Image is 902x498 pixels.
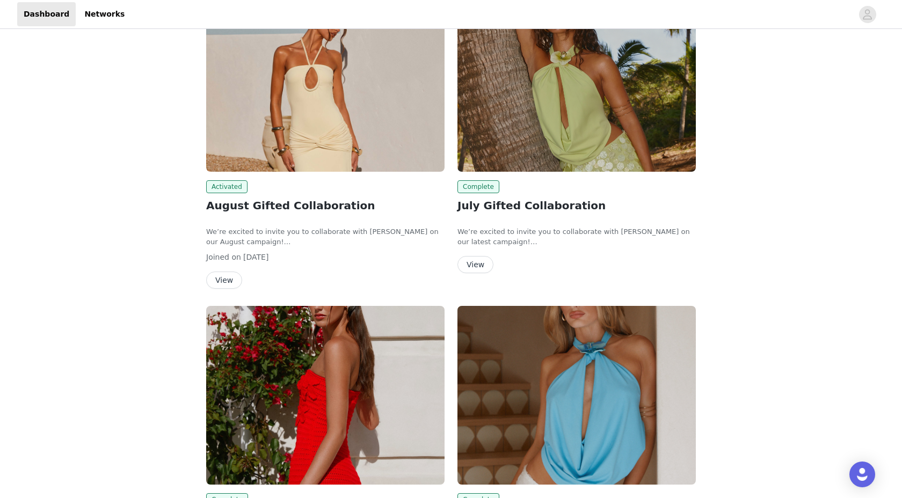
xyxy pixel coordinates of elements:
[206,197,445,214] h2: August Gifted Collaboration
[206,272,242,289] button: View
[206,180,248,193] span: Activated
[206,253,241,261] span: Joined on
[243,253,268,261] span: [DATE]
[457,197,696,214] h2: July Gifted Collaboration
[457,306,696,485] img: Peppermayo AUS
[206,226,445,247] p: We’re excited to invite you to collaborate with [PERSON_NAME] on our August campaign!
[457,256,493,273] button: View
[457,261,493,269] a: View
[78,2,131,26] a: Networks
[457,226,696,247] p: We’re excited to invite you to collaborate with [PERSON_NAME] on our latest campaign!
[457,180,499,193] span: Complete
[17,2,76,26] a: Dashboard
[849,462,875,487] div: Open Intercom Messenger
[862,6,872,23] div: avatar
[206,306,445,485] img: Peppermayo AUS
[206,276,242,284] a: View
